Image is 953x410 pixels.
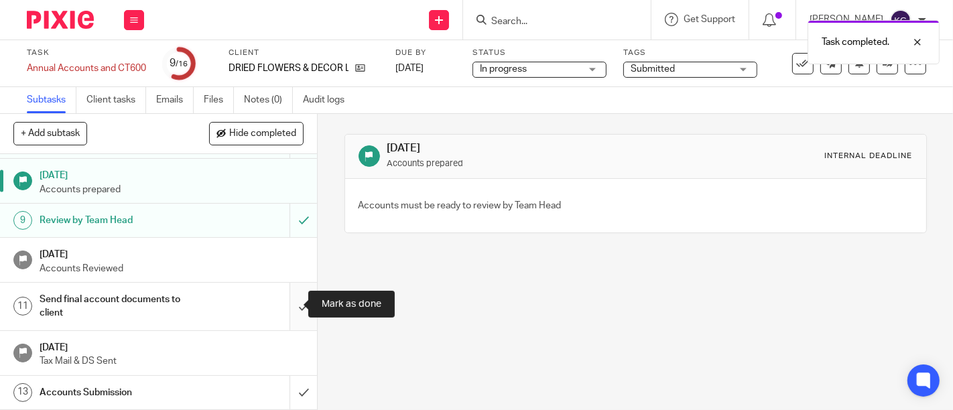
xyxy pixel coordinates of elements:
[825,151,913,161] div: Internal deadline
[40,210,198,230] h1: Review by Team Head
[40,354,304,368] p: Tax Mail & DS Sent
[229,48,379,58] label: Client
[27,62,146,75] div: Annual Accounts and CT600
[472,48,607,58] label: Status
[631,64,675,74] span: Submitted
[40,289,198,324] h1: Send final account documents to client
[229,129,296,139] span: Hide completed
[13,383,32,402] div: 13
[890,9,911,31] img: svg%3E
[13,211,32,230] div: 9
[229,62,348,75] p: DRIED FLOWERS & DECOR LTD
[395,48,456,58] label: Due by
[40,245,304,261] h1: [DATE]
[40,338,304,354] h1: [DATE]
[40,165,304,182] h1: [DATE]
[27,48,146,58] label: Task
[387,159,463,167] small: Accounts prepared
[40,262,304,275] p: Accounts Reviewed
[176,60,188,68] small: /16
[170,56,188,71] div: 9
[822,36,889,49] p: Task completed.
[13,122,87,145] button: + Add subtask
[480,64,527,74] span: In progress
[156,87,194,113] a: Emails
[244,87,293,113] a: Notes (0)
[27,11,94,29] img: Pixie
[40,183,304,196] p: Accounts prepared
[395,64,424,73] span: [DATE]
[387,141,664,155] h1: [DATE]
[13,297,32,316] div: 11
[86,87,146,113] a: Client tasks
[27,87,76,113] a: Subtasks
[303,87,355,113] a: Audit logs
[209,122,304,145] button: Hide completed
[359,199,562,212] p: Accounts must be ready to review by Team Head
[204,87,234,113] a: Files
[40,383,198,403] h1: Accounts Submission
